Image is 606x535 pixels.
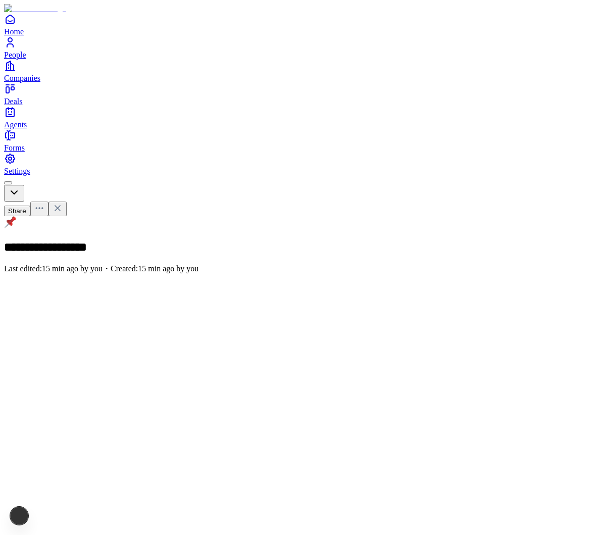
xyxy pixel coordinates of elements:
[8,207,26,215] span: Share
[4,27,24,36] span: Home
[4,83,602,106] a: Deals
[4,13,602,36] a: Home
[4,120,27,129] span: Agents
[4,216,16,228] img: pushpin
[4,216,602,230] div: Select emoji
[4,143,25,152] span: Forms
[4,36,602,59] a: People
[4,4,66,13] img: Item Brain Logo
[4,167,30,175] span: Settings
[4,129,602,152] a: Forms
[4,51,26,59] span: People
[4,153,602,175] a: Settings
[4,264,602,274] p: Last edited: 15 min ago by you ・Created: 15 min ago by you
[4,206,30,216] button: Share
[4,106,602,129] a: Agents
[4,74,40,82] span: Companies
[4,97,22,106] span: Deals
[4,60,602,82] a: Companies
